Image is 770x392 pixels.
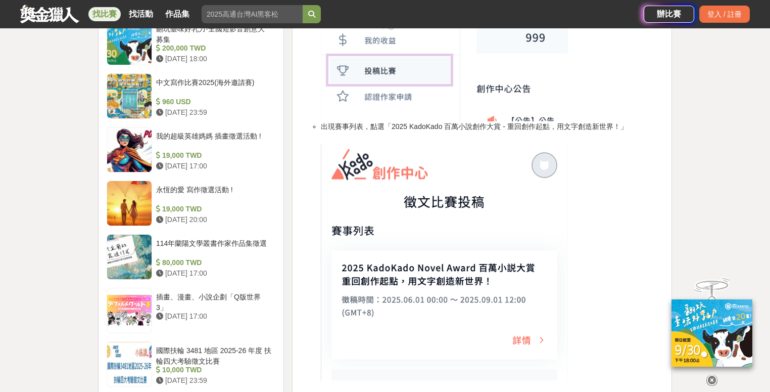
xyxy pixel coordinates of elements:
[156,365,271,375] div: 10,000 TWD
[156,185,271,204] div: 永恆的愛 寫作徵選活動 !
[107,127,275,172] a: 我的超級英雄媽媽 插畫徵選活動 ! 19,000 TWD [DATE] 17:00
[671,299,752,367] img: ff197300-f8ee-455f-a0ae-06a3645bc375.jpg
[156,161,271,171] div: [DATE] 17:00
[156,150,271,161] div: 19,000 TWD
[156,131,271,150] div: 我的超級英雄媽媽 插畫徵選活動 !
[156,238,271,257] div: 114年蘭陽文學叢書作家作品集徵選
[644,6,694,23] a: 辦比賽
[321,132,568,392] img: d6eb0319-3af8-4203-9394-8f6792a1b0f4.png
[161,7,194,21] a: 作品集
[107,73,275,119] a: 中文寫作比賽2025(海外邀請賽) 960 USD [DATE] 23:59
[156,107,271,118] div: [DATE] 23:59
[107,341,275,387] a: 國際扶輪 3481 地區 2025-26 年度 扶輪四大考驗徵文比賽 10,000 TWD [DATE] 23:59
[107,181,275,226] a: 永恆的愛 寫作徵選活動 ! 19,000 TWD [DATE] 20:00
[156,204,271,214] div: 19,000 TWD
[156,97,271,107] div: 960 USD
[125,7,157,21] a: 找活動
[107,20,275,65] a: 翻玩臺味好乳力-全國短影音創意大募集 200,000 TWD [DATE] 18:00
[699,6,750,23] div: 登入 / 註冊
[156,375,271,386] div: [DATE] 23:59
[88,7,121,21] a: 找比賽
[156,214,271,225] div: [DATE] 20:00
[156,77,271,97] div: 中文寫作比賽2025(海外邀請賽)
[321,121,663,392] li: 出現賽事列表，點選「2025 KadoKado 百萬小說創作大賞 - 重回創作起點，用文字創造新世界！」
[156,257,271,268] div: 80,000 TWD
[156,292,271,311] div: 插畫、漫畫、小說企劃「Q版世界3」
[107,234,275,280] a: 114年蘭陽文學叢書作家作品集徵選 80,000 TWD [DATE] 17:00
[156,43,271,54] div: 200,000 TWD
[202,5,303,23] input: 2025高通台灣AI黑客松
[107,288,275,333] a: 插畫、漫畫、小說企劃「Q版世界3」 [DATE] 17:00
[156,345,271,365] div: 國際扶輪 3481 地區 2025-26 年度 扶輪四大考驗徵文比賽
[156,54,271,64] div: [DATE] 18:00
[156,24,271,43] div: 翻玩臺味好乳力-全國短影音創意大募集
[156,311,271,322] div: [DATE] 17:00
[156,268,271,279] div: [DATE] 17:00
